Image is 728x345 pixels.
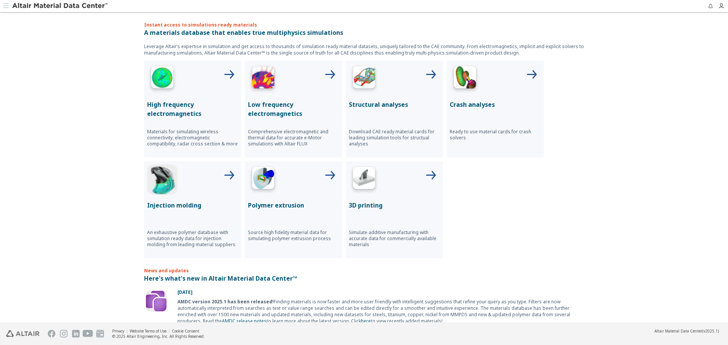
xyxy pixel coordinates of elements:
p: 3D printing [349,201,440,210]
p: Polymer extrusion [248,201,339,210]
p: An exhaustive polymer database with simulation ready data for injection molding from leading mate... [147,229,238,248]
img: 3D Printing Icon [349,164,379,195]
img: Altair Material Data Center [12,2,109,10]
a: Privacy [112,328,124,334]
img: Altair Engineering [6,330,39,337]
div: Finding materials is now faster and more user friendly with intelligent suggestions that refine y... [177,298,584,324]
img: High Frequency Icon [147,64,177,94]
p: Crash analyses [450,100,541,109]
p: Comprehensive electromagnetic and thermal data for accurate e-Motor simulations with Altair FLUX [248,129,339,147]
p: Materials for simulating wireless connectivity, electromagnetic compatibility, radar cross sectio... [147,129,238,147]
p: [DATE] [177,289,584,295]
img: Polymer Extrusion Icon [248,164,278,195]
p: Instant access to simulations ready materials [144,22,584,28]
a: here [361,318,371,324]
p: High frequency electromagnetics [147,100,238,118]
a: Website Terms of Use [130,328,166,334]
p: Injection molding [147,201,238,210]
p: Download CAE ready material cards for leading simulation tools for structual analyses [349,129,440,147]
img: Structural Analyses Icon [349,64,379,94]
img: Crash Analyses Icon [450,64,480,94]
div: (v2025.1) [654,328,719,334]
a: AMDC release notes [222,318,267,324]
p: A materials database that enables true multiphysics simulations [144,28,584,37]
img: Injection Molding Icon [147,164,177,195]
button: Crash Analyses IconCrash analysesReady to use material cards for crash solvers [447,61,544,158]
img: Update Icon Software [144,289,168,313]
p: Low frequency electromagnetics [248,100,339,118]
p: Structural analyses [349,100,440,109]
button: High Frequency IconHigh frequency electromagneticsMaterials for simulating wireless connectivity,... [144,61,241,158]
p: News and updates [144,267,584,274]
button: 3D Printing Icon3D printingSimulate additive manufacturing with accurate data for commercially av... [346,161,443,258]
p: Here's what's new in Altair Material Data Center™ [144,274,584,283]
p: Simulate additive manufacturing with accurate data for commercially available materials [349,229,440,248]
img: Low Frequency Icon [248,64,278,94]
button: Low Frequency IconLow frequency electromagneticsComprehensive electromagnetic and thermal data fo... [245,61,342,158]
div: © 2025 Altair Engineering, Inc. All Rights Reserved. [112,334,205,339]
p: Ready to use material cards for crash solvers [450,129,541,141]
span: Altair Material Data Center [654,328,702,334]
button: Polymer Extrusion IconPolymer extrusionSource high fidelity material data for simulating polymer ... [245,161,342,258]
a: Cookie Consent [172,328,199,334]
button: Injection Molding IconInjection moldingAn exhaustive polymer database with simulation ready data ... [144,161,241,258]
p: Source high fidelity material data for simulating polymer extrusion process [248,229,339,242]
b: AMDC version 2025.1 has been released! [177,298,274,305]
button: Structural Analyses IconStructural analysesDownload CAE ready material cards for leading simulati... [346,61,443,158]
p: Leverage Altair’s expertise in simulation and get access to thousands of simulation ready materia... [144,43,584,56]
